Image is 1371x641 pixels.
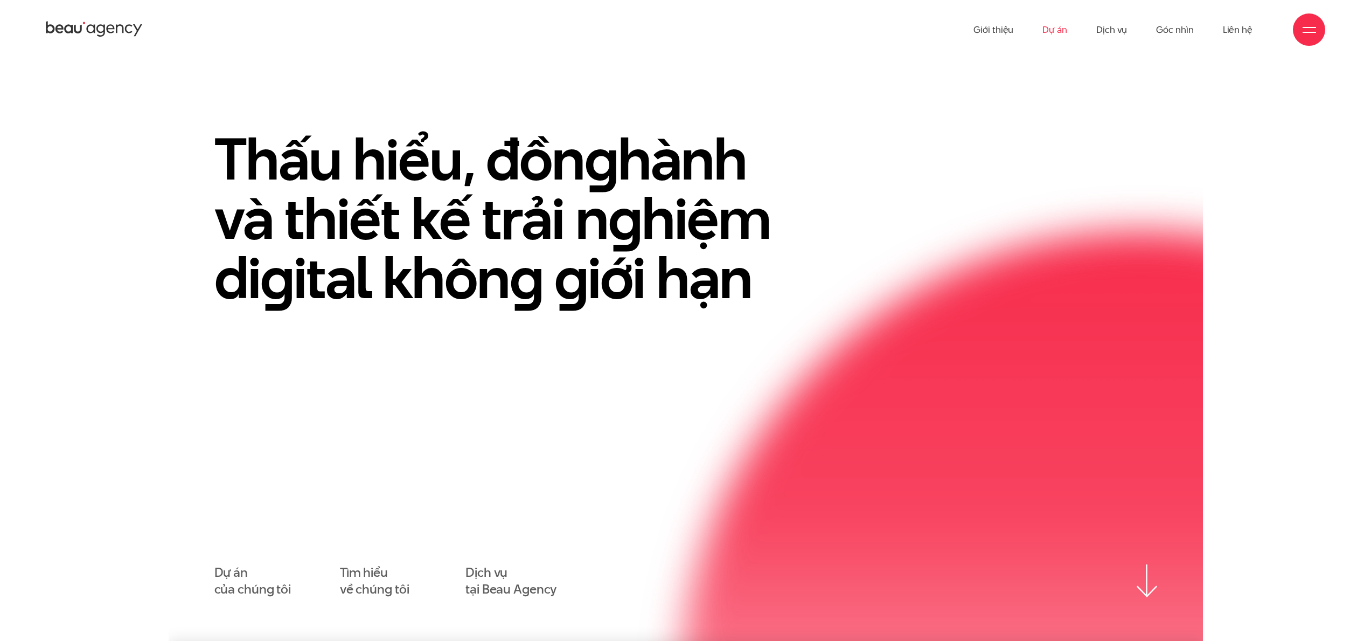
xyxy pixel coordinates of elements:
a: Tìm hiểuvề chúng tôi [340,564,409,598]
h1: Thấu hiểu, đồn hành và thiết kế trải n hiệm di ital khôn iới hạn [214,129,807,307]
a: Dự áncủa chúng tôi [214,564,291,598]
en: g [608,178,642,259]
en: g [584,119,618,199]
en: g [554,237,588,318]
a: Dịch vụtại Beau Agency [465,564,556,598]
en: g [510,237,543,318]
en: g [260,237,294,318]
